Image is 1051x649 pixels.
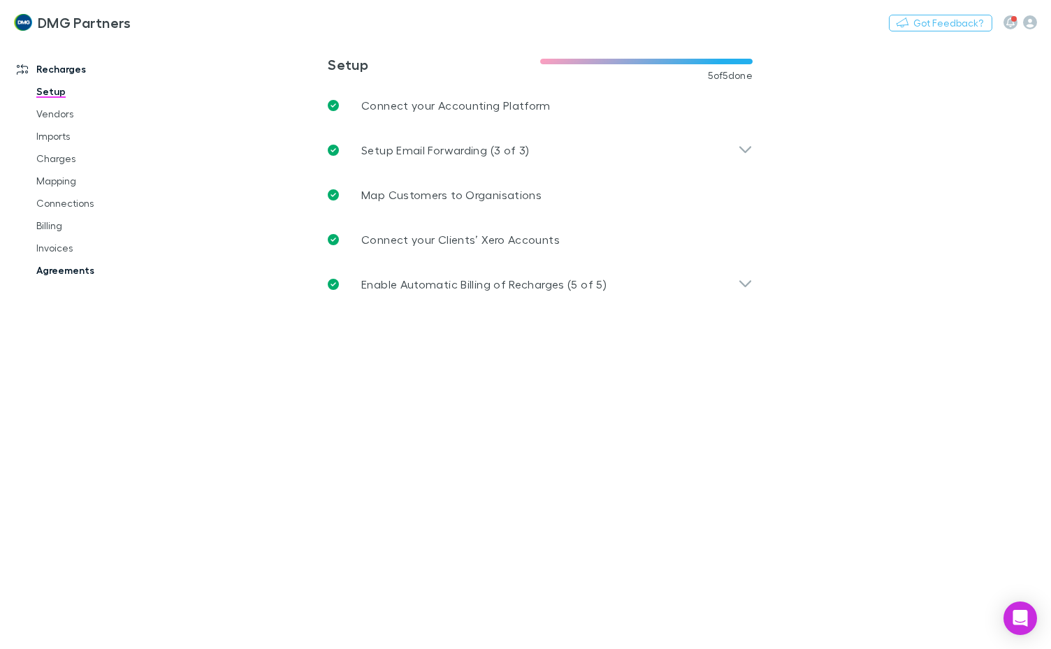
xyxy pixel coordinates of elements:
[1003,601,1037,635] div: Open Intercom Messenger
[708,70,753,81] span: 5 of 5 done
[22,192,182,214] a: Connections
[22,170,182,192] a: Mapping
[361,231,560,248] p: Connect your Clients’ Xero Accounts
[38,14,131,31] h3: DMG Partners
[361,187,542,203] p: Map Customers to Organisations
[22,103,182,125] a: Vendors
[317,128,764,173] div: Setup Email Forwarding (3 of 3)
[361,142,529,159] p: Setup Email Forwarding (3 of 3)
[14,14,32,31] img: DMG Partners's Logo
[22,125,182,147] a: Imports
[361,276,607,293] p: Enable Automatic Billing of Recharges (5 of 5)
[22,237,182,259] a: Invoices
[22,214,182,237] a: Billing
[22,80,182,103] a: Setup
[317,262,764,307] div: Enable Automatic Billing of Recharges (5 of 5)
[22,147,182,170] a: Charges
[3,58,182,80] a: Recharges
[317,173,764,217] a: Map Customers to Organisations
[6,6,139,39] a: DMG Partners
[317,83,764,128] a: Connect your Accounting Platform
[361,97,551,114] p: Connect your Accounting Platform
[889,15,992,31] button: Got Feedback?
[22,259,182,282] a: Agreements
[317,217,764,262] a: Connect your Clients’ Xero Accounts
[328,56,540,73] h3: Setup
